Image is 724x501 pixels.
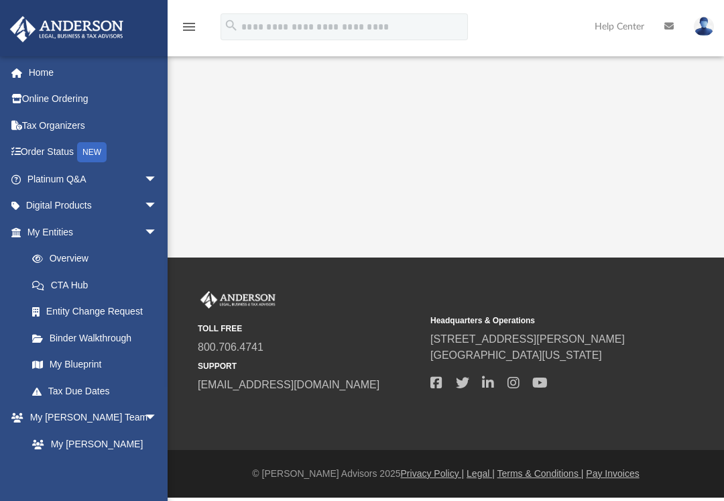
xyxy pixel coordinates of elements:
a: [STREET_ADDRESS][PERSON_NAME] [430,333,625,345]
a: Terms & Conditions | [497,468,584,479]
a: Order StatusNEW [9,139,178,166]
a: Home [9,59,178,86]
a: Binder Walkthrough [19,325,178,351]
a: My Blueprint [19,351,171,378]
a: Entity Change Request [19,298,178,325]
span: arrow_drop_down [144,404,171,432]
small: SUPPORT [198,360,421,372]
a: [EMAIL_ADDRESS][DOMAIN_NAME] [198,379,379,390]
span: arrow_drop_down [144,166,171,193]
a: Overview [19,245,178,272]
img: Anderson Advisors Platinum Portal [6,16,127,42]
a: menu [181,25,197,35]
span: arrow_drop_down [144,192,171,220]
a: My [PERSON_NAME] Team [19,431,164,474]
a: Tax Organizers [9,112,178,139]
img: User Pic [694,17,714,36]
a: [GEOGRAPHIC_DATA][US_STATE] [430,349,602,361]
a: Tax Due Dates [19,378,178,404]
a: 800.706.4741 [198,341,263,353]
a: Privacy Policy | [401,468,465,479]
a: Legal | [467,468,495,479]
a: My Entitiesarrow_drop_down [9,219,178,245]
a: Digital Productsarrow_drop_down [9,192,178,219]
small: Headquarters & Operations [430,315,654,327]
a: My [PERSON_NAME] Teamarrow_drop_down [9,404,171,431]
i: search [224,18,239,33]
a: Platinum Q&Aarrow_drop_down [9,166,178,192]
div: © [PERSON_NAME] Advisors 2025 [168,467,724,481]
img: Anderson Advisors Platinum Portal [198,291,278,309]
a: CTA Hub [19,272,178,298]
span: arrow_drop_down [144,219,171,246]
small: TOLL FREE [198,323,421,335]
div: NEW [77,142,107,162]
i: menu [181,19,197,35]
a: Pay Invoices [586,468,639,479]
a: Online Ordering [9,86,178,113]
